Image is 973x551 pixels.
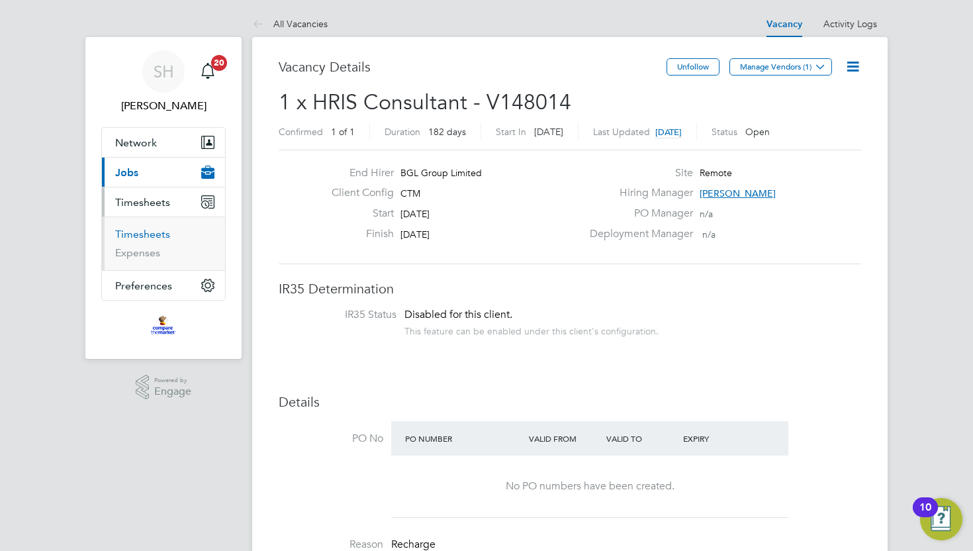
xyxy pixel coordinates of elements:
span: CTM [400,187,420,199]
span: [PERSON_NAME] [700,187,776,199]
button: Open Resource Center, 10 new notifications [920,498,962,540]
img: bglgroup-logo-retina.png [151,314,175,335]
h3: IR35 Determination [279,280,861,297]
label: Client Config [321,186,394,200]
button: Timesheets [102,187,225,217]
button: Preferences [102,271,225,300]
a: Expenses [115,246,160,259]
button: Unfollow [667,58,719,75]
span: Timesheets [115,196,170,209]
label: Deployment Manager [582,227,693,241]
label: Last Updated [593,126,650,138]
span: [DATE] [400,228,430,240]
span: Powered by [154,375,191,386]
button: Jobs [102,158,225,187]
span: 1 x HRIS Consultant - V148014 [279,89,571,115]
div: Timesheets [102,217,225,270]
label: Start In [496,126,526,138]
span: Disabled for this client. [404,308,512,321]
label: Site [582,166,693,180]
span: Open [745,126,770,138]
div: Valid To [603,426,680,450]
span: Jobs [115,166,138,179]
label: PO Manager [582,207,693,221]
nav: Main navigation [85,37,242,359]
a: 20 [195,50,221,93]
span: 20 [211,55,227,71]
span: SH [154,63,174,80]
div: This feature can be enabled under this client's configuration. [404,322,659,337]
span: 182 days [428,126,466,138]
span: BGL Group Limited [400,167,482,179]
label: Finish [321,227,394,241]
a: Timesheets [115,228,170,240]
div: No PO numbers have been created. [404,479,775,493]
label: Confirmed [279,126,323,138]
a: Powered byEngage [136,375,192,400]
span: Stuart Horn [101,98,226,114]
span: [DATE] [534,126,563,138]
span: Remote [700,167,732,179]
span: Preferences [115,279,172,292]
h3: Details [279,393,861,411]
a: Vacancy [766,19,802,30]
div: PO Number [402,426,526,450]
div: 10 [919,507,931,525]
a: Activity Logs [823,18,877,30]
button: Network [102,128,225,157]
span: Network [115,136,157,149]
span: Recharge [391,538,436,551]
a: Go to home page [101,314,226,335]
a: All Vacancies [252,18,328,30]
button: Manage Vendors (1) [729,58,832,75]
label: Hiring Manager [582,186,693,200]
label: Status [712,126,737,138]
label: IR35 Status [292,308,396,322]
span: Engage [154,386,191,397]
div: Expiry [680,426,757,450]
h3: Vacancy Details [279,58,667,75]
span: n/a [702,228,716,240]
label: Start [321,207,394,221]
div: Valid From [526,426,603,450]
span: [DATE] [655,126,682,138]
label: End Hirer [321,166,394,180]
span: 1 of 1 [331,126,355,138]
label: PO No [279,432,383,446]
label: Duration [385,126,420,138]
span: n/a [700,208,713,220]
span: [DATE] [400,208,430,220]
a: SH[PERSON_NAME] [101,50,226,114]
